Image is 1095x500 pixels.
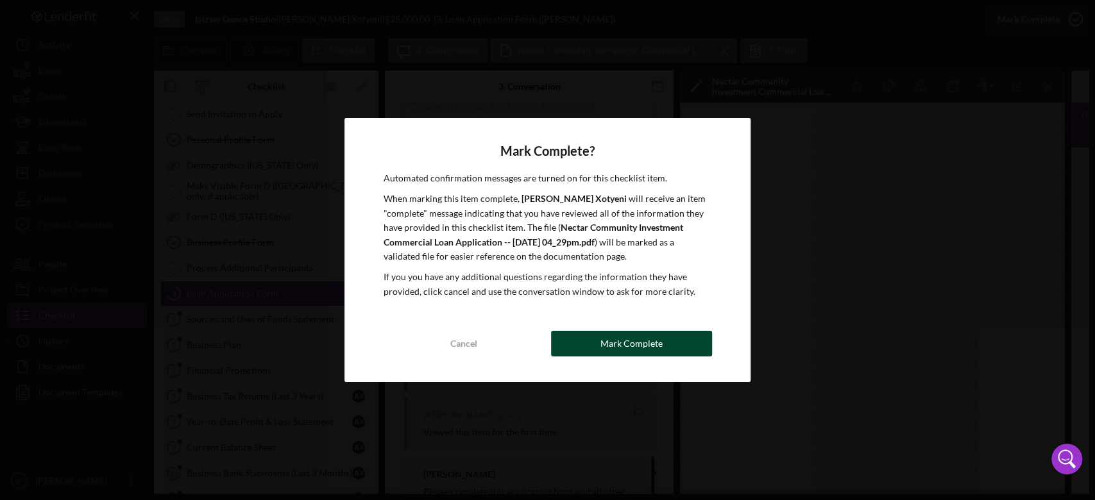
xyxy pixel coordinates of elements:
button: Cancel [383,331,544,356]
div: Open Intercom Messenger [1051,444,1082,474]
b: Nectar Community Investment Commercial Loan Application -- [DATE] 04_29pm.pdf [383,222,683,247]
p: If you you have any additional questions regarding the information they have provided, click canc... [383,270,711,299]
div: Cancel [450,331,477,356]
p: When marking this item complete, will receive an item "complete" message indicating that you have... [383,192,711,263]
p: Automated confirmation messages are turned on for this checklist item. [383,171,711,185]
div: Mark Complete [600,331,663,356]
b: [PERSON_NAME] Xotyeni [521,193,626,204]
h4: Mark Complete? [383,144,711,158]
button: Mark Complete [551,331,712,356]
